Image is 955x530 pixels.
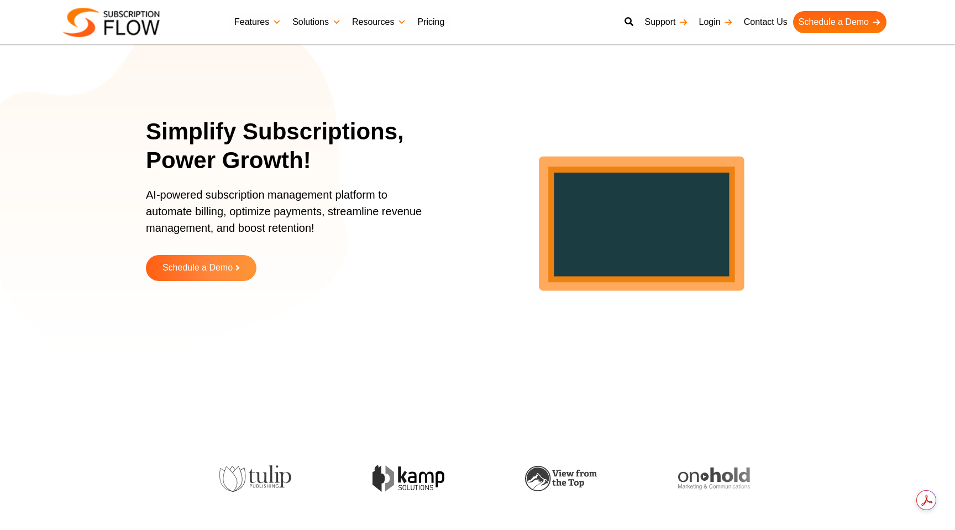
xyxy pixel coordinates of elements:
[219,465,291,492] img: tulip-publishing
[524,466,596,492] img: view-from-the-top
[738,11,793,33] a: Contact Us
[639,11,693,33] a: Support
[63,8,160,37] img: Subscriptionflow
[146,117,447,175] h1: Simplify Subscriptions, Power Growth!
[694,11,738,33] a: Login
[412,11,450,33] a: Pricing
[146,186,433,247] p: AI-powered subscription management platform to automate billing, optimize payments, streamline re...
[229,11,287,33] a: Features
[146,255,256,281] a: Schedule a Demo
[371,465,443,491] img: kamp-solution
[162,263,233,273] span: Schedule a Demo
[677,467,749,490] img: onhold-marketing
[347,11,412,33] a: Resources
[287,11,347,33] a: Solutions
[793,11,886,33] a: Schedule a Demo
